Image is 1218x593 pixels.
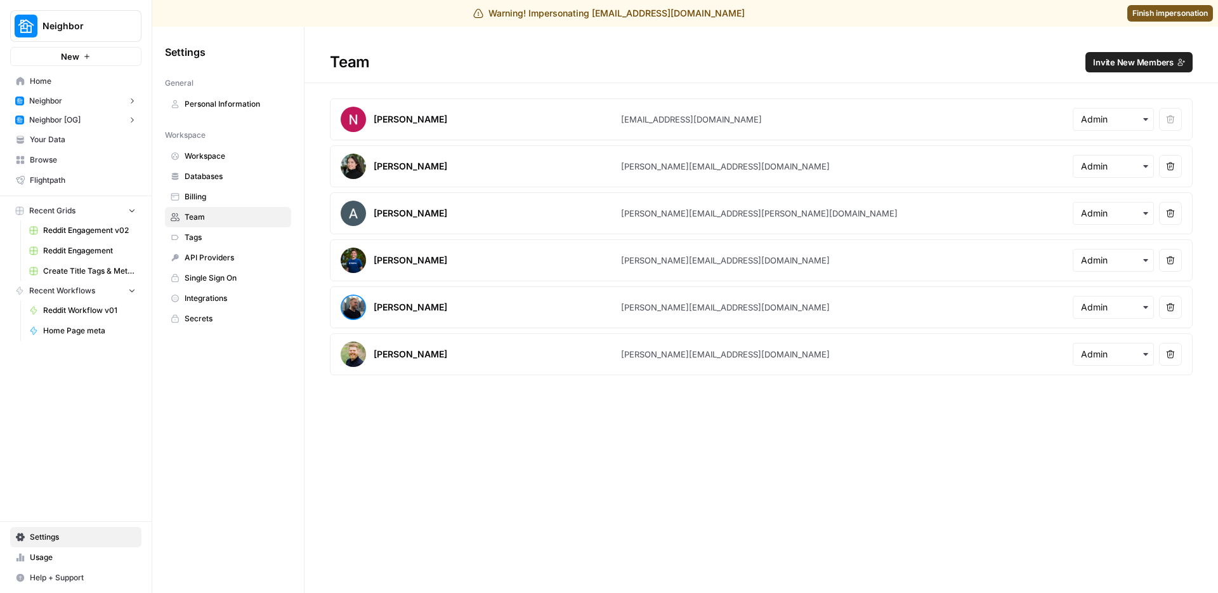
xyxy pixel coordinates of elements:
[1081,301,1146,314] input: Admin
[185,171,285,182] span: Databases
[30,572,136,583] span: Help + Support
[165,77,193,89] span: General
[341,201,366,226] img: avatar
[10,47,141,66] button: New
[43,245,136,257] span: Reddit Engagement
[30,154,136,166] span: Browse
[165,309,291,329] a: Secrets
[165,227,291,248] a: Tags
[185,98,285,110] span: Personal Information
[23,300,141,321] a: Reddit Workflow v01
[374,160,447,173] div: [PERSON_NAME]
[10,170,141,190] a: Flightpath
[165,166,291,187] a: Databases
[30,552,136,563] span: Usage
[185,313,285,324] span: Secrets
[10,130,141,150] a: Your Data
[15,116,24,124] img: tgzcqmgfsctejyucm11xv06qr7np
[165,268,291,288] a: Single Sign On
[304,52,1218,72] div: Team
[185,252,285,263] span: API Providers
[473,7,745,20] div: Warning! Impersonating [EMAIL_ADDRESS][DOMAIN_NAME]
[1081,113,1146,126] input: Admin
[185,232,285,243] span: Tags
[1127,5,1213,22] a: Finish impersonation
[10,527,141,547] a: Settings
[61,50,79,63] span: New
[1132,8,1208,19] span: Finish impersonation
[29,205,75,217] span: Recent Grids
[10,281,141,300] button: Recent Workflows
[165,146,291,166] a: Workspace
[30,531,136,543] span: Settings
[621,207,898,220] div: [PERSON_NAME][EMAIL_ADDRESS][PERSON_NAME][DOMAIN_NAME]
[621,113,762,126] div: [EMAIL_ADDRESS][DOMAIN_NAME]
[43,20,119,32] span: Neighbor
[30,76,136,87] span: Home
[341,248,366,273] img: avatar
[185,191,285,203] span: Billing
[165,44,206,60] span: Settings
[30,175,136,186] span: Flightpath
[15,97,24,105] img: tgzcqmgfsctejyucm11xv06qr7np
[10,150,141,170] a: Browse
[23,261,141,281] a: Create Title Tags & Meta Descriptions for Page
[185,211,285,223] span: Team
[10,201,141,220] button: Recent Grids
[10,568,141,588] button: Help + Support
[341,342,366,367] img: avatar
[29,285,95,296] span: Recent Workflows
[185,150,285,162] span: Workspace
[10,91,141,110] button: Neighbor
[10,10,141,42] button: Workspace: Neighbor
[29,114,81,126] span: Neighbor [OG]
[1081,254,1146,267] input: Admin
[165,187,291,207] a: Billing
[1085,52,1193,72] button: Invite New Members
[29,95,62,107] span: Neighbor
[1081,207,1146,220] input: Admin
[374,301,447,314] div: [PERSON_NAME]
[165,94,291,114] a: Personal Information
[165,207,291,227] a: Team
[30,134,136,145] span: Your Data
[341,154,366,179] img: avatar
[341,107,366,132] img: avatar
[374,254,447,267] div: [PERSON_NAME]
[23,220,141,241] a: Reddit Engagement v02
[43,225,136,236] span: Reddit Engagement v02
[165,288,291,309] a: Integrations
[374,207,447,220] div: [PERSON_NAME]
[185,293,285,304] span: Integrations
[341,295,366,320] img: avatar
[43,305,136,316] span: Reddit Workflow v01
[10,110,141,130] button: Neighbor [OG]
[621,254,830,267] div: [PERSON_NAME][EMAIL_ADDRESS][DOMAIN_NAME]
[43,265,136,277] span: Create Title Tags & Meta Descriptions for Page
[185,272,285,284] span: Single Sign On
[10,547,141,568] a: Usage
[23,241,141,261] a: Reddit Engagement
[43,325,136,336] span: Home Page meta
[10,71,141,91] a: Home
[621,301,830,314] div: [PERSON_NAME][EMAIL_ADDRESS][DOMAIN_NAME]
[165,130,206,141] span: Workspace
[1093,56,1174,69] span: Invite New Members
[165,248,291,268] a: API Providers
[374,113,447,126] div: [PERSON_NAME]
[1081,348,1146,361] input: Admin
[621,160,830,173] div: [PERSON_NAME][EMAIL_ADDRESS][DOMAIN_NAME]
[15,15,37,37] img: Neighbor Logo
[1081,160,1146,173] input: Admin
[23,321,141,341] a: Home Page meta
[621,348,830,361] div: [PERSON_NAME][EMAIL_ADDRESS][DOMAIN_NAME]
[374,348,447,361] div: [PERSON_NAME]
